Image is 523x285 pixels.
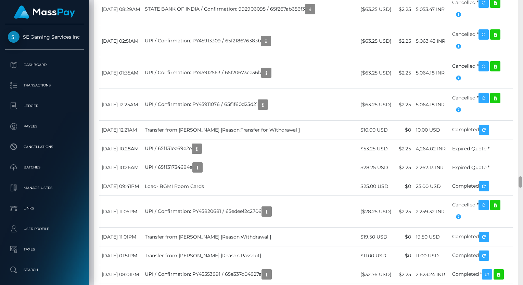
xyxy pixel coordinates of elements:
[8,224,81,234] p: User Profile
[450,196,513,228] td: Cancelled *
[8,265,81,275] p: Search
[142,196,358,228] td: UPI / Confirmation: PY45820681 / 65edeef2c2706
[396,25,413,57] td: $2.25
[142,246,358,265] td: Transfer from [PERSON_NAME] [Reason:Passout]
[99,139,142,158] td: [DATE] 10:28AM
[413,228,450,246] td: 19.50 USD
[396,158,413,177] td: $2.25
[358,121,396,139] td: $10.00 USD
[396,246,413,265] td: $0
[396,196,413,228] td: $2.25
[396,89,413,121] td: $2.25
[142,89,358,121] td: UPI / Confirmation: PY45911076 / 65f1f60d25d21
[8,183,81,193] p: Manage Users
[358,57,396,89] td: ($63.25 USD)
[413,177,450,196] td: 25.00 USD
[396,177,413,196] td: $0
[5,97,84,114] a: Ledger
[8,31,20,43] img: SE Gaming Services Inc
[8,60,81,70] p: Dashboard
[8,162,81,173] p: Batches
[358,139,396,158] td: $53.25 USD
[99,158,142,177] td: [DATE] 10:26AM
[8,101,81,111] p: Ledger
[5,241,84,258] a: Taxes
[142,158,358,177] td: UPI / 65f131734684e
[99,25,142,57] td: [DATE] 02:51AM
[14,5,75,19] img: MassPay Logo
[5,261,84,279] a: Search
[5,179,84,196] a: Manage Users
[396,228,413,246] td: $0
[450,89,513,121] td: Cancelled *
[413,89,450,121] td: 5,064.18 INR
[450,228,513,246] td: Completed
[99,57,142,89] td: [DATE] 01:35AM
[358,89,396,121] td: ($63.25 USD)
[99,196,142,228] td: [DATE] 11:05PM
[358,228,396,246] td: $19.50 USD
[5,220,84,237] a: User Profile
[396,57,413,89] td: $2.25
[358,158,396,177] td: $28.25 USD
[99,265,142,284] td: [DATE] 08:01PM
[5,200,84,217] a: Links
[413,265,450,284] td: 2,623.24 INR
[413,196,450,228] td: 2,259.32 INR
[142,177,358,196] td: Load- BGMI Room Cards
[5,34,84,40] span: SE Gaming Services Inc
[5,138,84,155] a: Cancellations
[8,244,81,255] p: Taxes
[142,57,358,89] td: UPI / Confirmation: PY45912563 / 65f20673ce36b
[450,246,513,265] td: Completed
[396,121,413,139] td: $0
[450,57,513,89] td: Cancelled *
[413,246,450,265] td: 11.00 USD
[5,56,84,73] a: Dashboard
[8,121,81,132] p: Payees
[450,158,513,177] td: Expired Quote *
[413,158,450,177] td: 2,262.13 INR
[413,139,450,158] td: 4,264.02 INR
[142,25,358,57] td: UPI / Confirmation: PY45913309 / 65f218676383b
[142,121,358,139] td: Transfer from [PERSON_NAME] [Reason:Transfer for Withdrawal ]
[142,228,358,246] td: Transfer from [PERSON_NAME] [Reason:Withdrawal ]
[450,265,513,284] td: Completed *
[396,139,413,158] td: $2.25
[8,142,81,152] p: Cancellations
[99,121,142,139] td: [DATE] 12:21AM
[8,203,81,214] p: Links
[5,118,84,135] a: Payees
[5,159,84,176] a: Batches
[450,139,513,158] td: Expired Quote *
[99,177,142,196] td: [DATE] 09:41PM
[142,139,358,158] td: UPI / 65f131ee69e2e
[358,177,396,196] td: $25.00 USD
[413,25,450,57] td: 5,063.43 INR
[450,25,513,57] td: Cancelled *
[396,265,413,284] td: $2.25
[99,228,142,246] td: [DATE] 11:01PM
[358,196,396,228] td: ($28.25 USD)
[99,246,142,265] td: [DATE] 01:51PM
[358,25,396,57] td: ($63.25 USD)
[413,57,450,89] td: 5,064.18 INR
[142,265,358,284] td: UPI / Confirmation: PY45553891 / 65e337d04827a
[5,77,84,94] a: Transactions
[358,246,396,265] td: $11.00 USD
[413,121,450,139] td: 10.00 USD
[358,265,396,284] td: ($32.76 USD)
[99,89,142,121] td: [DATE] 12:25AM
[8,80,81,91] p: Transactions
[450,177,513,196] td: Completed
[450,121,513,139] td: Completed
